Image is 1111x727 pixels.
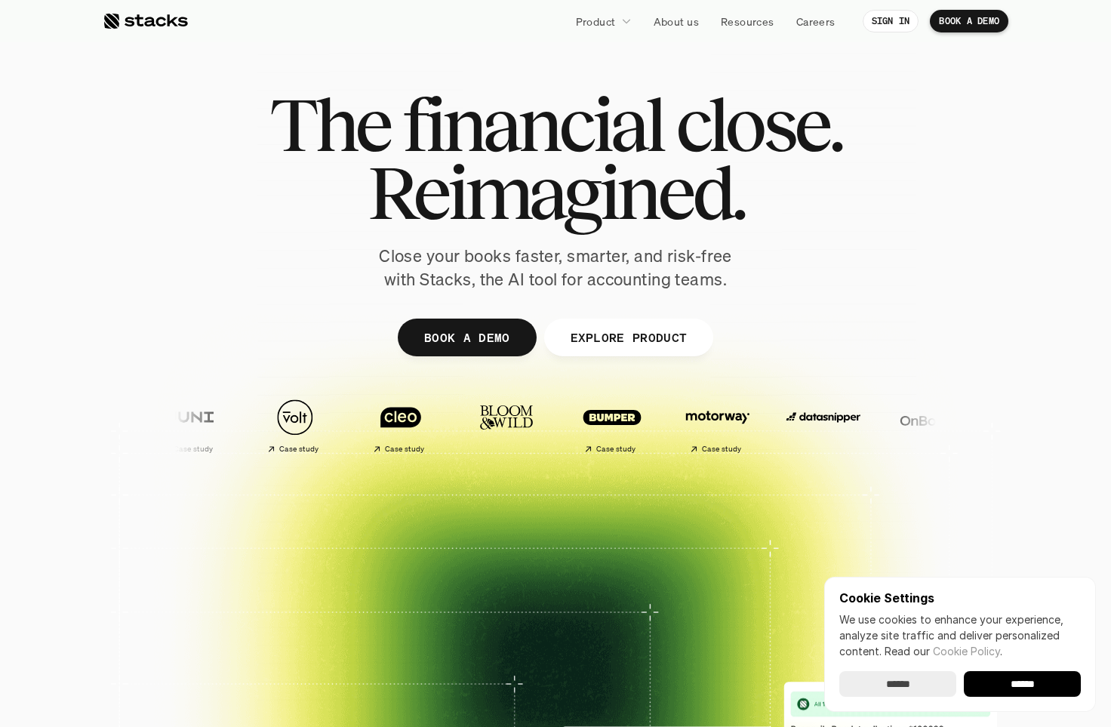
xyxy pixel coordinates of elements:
[796,14,836,29] p: Careers
[570,326,687,348] p: EXPLORE PRODUCT
[939,16,999,26] p: BOOK A DEMO
[839,592,1081,604] p: Cookie Settings
[279,445,319,454] h2: Case study
[174,445,214,454] h2: Case study
[863,10,919,32] a: SIGN IN
[712,8,783,35] a: Resources
[645,8,708,35] a: About us
[367,245,744,291] p: Close your books faster, smarter, and risk-free with Stacks, the AI tool for accounting teams.
[385,445,425,454] h2: Case study
[543,319,713,356] a: EXPLORE PRODUCT
[930,10,1008,32] a: BOOK A DEMO
[702,445,742,454] h2: Case study
[669,391,767,460] a: Case study
[269,91,389,159] span: The
[654,14,699,29] p: About us
[140,391,239,460] a: Case study
[721,14,774,29] p: Resources
[885,645,1002,658] span: Read our .
[596,445,636,454] h2: Case study
[424,326,510,348] p: BOOK A DEMO
[933,645,1000,658] a: Cookie Policy
[563,391,661,460] a: Case study
[402,91,663,159] span: financial
[246,391,344,460] a: Case study
[676,91,842,159] span: close.
[368,159,744,226] span: Reimagined.
[352,391,450,460] a: Case study
[839,611,1081,659] p: We use cookies to enhance your experience, analyze site traffic and deliver personalized content.
[398,319,537,356] a: BOOK A DEMO
[787,8,845,35] a: Careers
[872,16,910,26] p: SIGN IN
[576,14,616,29] p: Product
